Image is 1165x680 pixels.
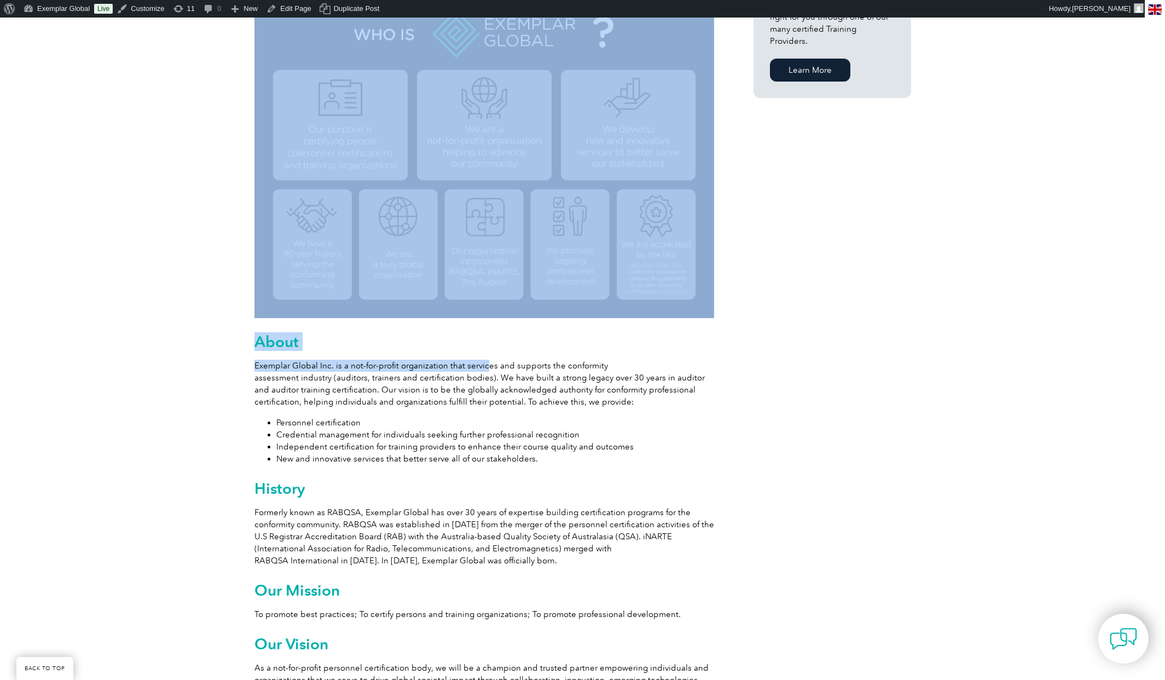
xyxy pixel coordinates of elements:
p: Formerly known as RABQSA, Exemplar Global has over 30 years of expertise building certification p... [254,506,714,567]
a: BACK TO TOP [16,657,73,680]
a: Live [94,4,113,14]
img: contact-chat.png [1110,625,1137,653]
h2: History [254,480,714,497]
p: To promote best practices; To certify persons and training organizations; To promote professional... [254,608,714,620]
li: Personnel certification [276,417,714,429]
li: New and innovative services that better serve all of our stakeholders. [276,453,714,465]
h2: Our Mission [254,581,714,599]
li: Credential management for individuals seeking further professional recognition [276,429,714,441]
li: Independent certification for training providers to enhance their course quality and outcomes [276,441,714,453]
b: Our Vision [254,635,328,653]
h2: About [254,333,714,350]
p: Exemplar Global Inc. is a not-for-profit organization that services and supports the conformity a... [254,360,714,408]
a: Learn More [770,59,850,82]
img: en [1148,4,1162,15]
span: [PERSON_NAME] [1072,4,1131,13]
